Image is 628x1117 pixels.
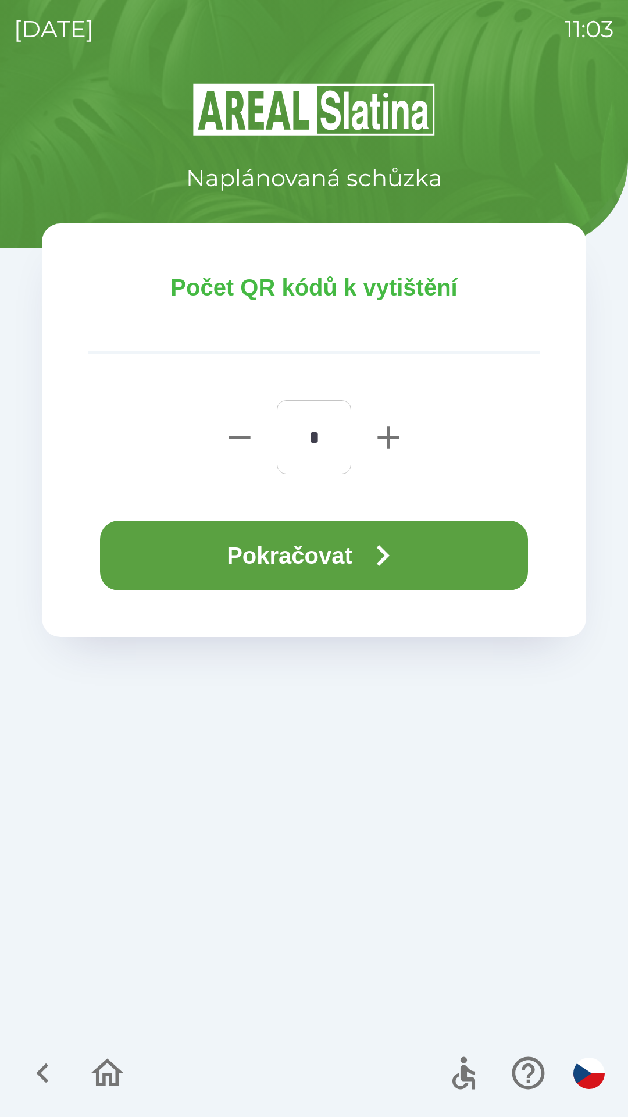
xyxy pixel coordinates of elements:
[42,81,586,137] img: Logo
[186,161,443,195] p: Naplánovaná schůzka
[88,270,540,305] p: Počet QR kódů k vytištění
[100,521,528,590] button: Pokračovat
[565,12,614,47] p: 11:03
[14,12,94,47] p: [DATE]
[573,1058,605,1089] img: cs flag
